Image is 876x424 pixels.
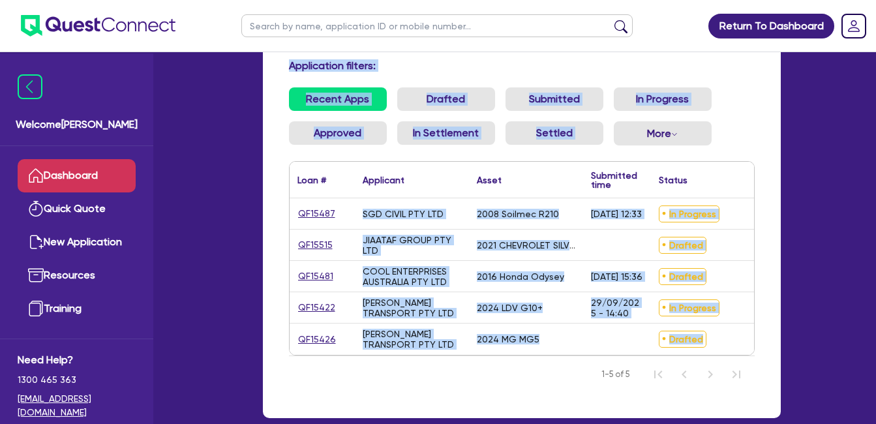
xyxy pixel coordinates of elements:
div: Status [659,175,687,185]
a: In Progress [614,87,712,111]
div: JIAATAF GROUP PTY LTD [363,235,461,256]
img: quest-connect-logo-blue [21,15,175,37]
span: Need Help? [18,352,136,368]
a: Training [18,292,136,326]
div: [PERSON_NAME] TRANSPORT PTY LTD [363,329,461,350]
div: Applicant [363,175,404,185]
a: QF15487 [297,206,336,221]
a: Dashboard [18,159,136,192]
div: [PERSON_NAME] TRANSPORT PTY LTD [363,297,461,318]
div: SGD CIVIL PTY LTD [363,209,444,219]
a: QF15426 [297,332,337,347]
a: Quick Quote [18,192,136,226]
a: Drafted [397,87,495,111]
span: In Progress [659,299,719,316]
div: Asset [477,175,502,185]
a: Resources [18,259,136,292]
button: Dropdown toggle [614,121,712,145]
img: training [28,301,44,316]
div: [DATE] 12:33 [591,209,642,219]
a: Settled [506,121,603,145]
button: First Page [645,361,671,387]
input: Search by name, application ID or mobile number... [241,14,633,37]
div: 2024 MG MG5 [477,334,539,344]
div: [DATE] 15:36 [591,271,642,282]
img: resources [28,267,44,283]
a: Dropdown toggle [837,9,871,43]
div: 2021 CHEVROLET SILVERADO [477,240,575,250]
span: 1-5 of 5 [601,368,629,381]
span: Drafted [659,268,706,285]
a: Return To Dashboard [708,14,834,38]
button: Last Page [723,361,749,387]
a: QF15481 [297,269,334,284]
button: Next Page [697,361,723,387]
div: 2016 Honda Odysey [477,271,564,282]
a: [EMAIL_ADDRESS][DOMAIN_NAME] [18,392,136,419]
div: 2008 Soilmec R210 [477,209,559,219]
a: New Application [18,226,136,259]
div: 29/09/2025 - 14:40 [591,297,643,318]
img: new-application [28,234,44,250]
span: Welcome [PERSON_NAME] [16,117,138,132]
img: icon-menu-close [18,74,42,99]
span: In Progress [659,205,719,222]
div: COOL ENTERPRISES AUSTRALIA PTY LTD [363,266,461,287]
a: Recent Apps [289,87,387,111]
div: 2024 LDV G10+ [477,303,543,313]
img: quick-quote [28,201,44,217]
button: Previous Page [671,361,697,387]
span: 1300 465 363 [18,373,136,387]
div: Loan # [297,175,326,185]
span: Drafted [659,237,706,254]
a: QF15422 [297,300,336,315]
div: Submitted time [591,171,637,189]
a: Approved [289,121,387,145]
span: Drafted [659,331,706,348]
a: In Settlement [397,121,495,145]
a: QF15515 [297,237,333,252]
a: Submitted [506,87,603,111]
h4: Application filters: [289,59,755,72]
